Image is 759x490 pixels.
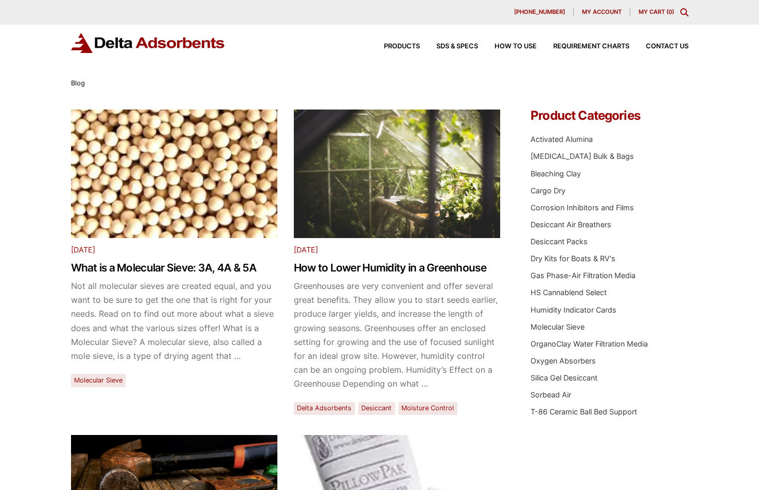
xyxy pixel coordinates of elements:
a: Products [367,43,420,50]
span: SDS & SPECS [436,43,478,50]
div: Toggle Modal Content [680,8,689,16]
span: Blog [71,79,85,87]
a: Activated Alumina [531,135,593,143]
img: Delta Adsorbents [71,33,225,53]
a: Cargo Dry [531,186,566,195]
a: Sorbead Air [531,390,571,399]
a: What is a Molecular Sieve: 3A, 4A & 5A Not all molecular sieves are created equal, and you want t... [71,253,277,374]
a: Contact Us [629,43,689,50]
a: OrganoClay Water Filtration Media [531,339,648,348]
h1: What is a Molecular Sieve: 3A, 4A & 5A [71,262,277,274]
a: How to Use [478,43,537,50]
a: Silica Gel Desiccant [531,373,597,382]
a: Dry Kits for Boats & RV's [531,254,615,263]
span: How to Use [495,43,537,50]
a: HS Cannablend Select [531,288,607,297]
p: Not all molecular sieves are created equal, and you want to be sure to get the one that is right ... [71,279,277,363]
a: How to Lower Humidity in a Greenhouse Greenhouses are very convenient and offer several great ben... [294,253,500,402]
a: Delta Adsorbents [297,404,351,412]
span: Products [384,43,420,50]
a: Molecular Sieve [531,322,585,331]
a: [MEDICAL_DATA] Bulk & Bags [531,152,634,160]
a: Desiccant Air Breathers [531,220,611,229]
a: Moisture Control [401,404,454,412]
img: Greenhouse [294,110,500,238]
a: Humidity Indicator Cards [531,305,616,314]
a: Molecular Sieve [74,376,122,384]
span: 0 [668,8,672,15]
p: [DATE] [294,246,500,253]
a: Oxygen Absorbers [531,356,596,365]
span: Contact Us [646,43,689,50]
a: Desiccant [361,404,392,412]
h1: How to Lower Humidity in a Greenhouse [294,262,500,274]
span: [PHONE_NUMBER] [514,9,565,15]
a: My account [574,8,630,16]
p: [DATE] [71,246,277,253]
span: Requirement Charts [553,43,629,50]
p: Greenhouses are very convenient and offer several great benefits. They allow you to start seeds e... [294,279,500,391]
span: My account [582,9,622,15]
a: T-86 Ceramic Ball Bed Support [531,407,637,416]
a: Desiccant Packs [531,237,588,246]
a: SDS & SPECS [420,43,478,50]
a: My Cart (0) [639,8,674,15]
h4: Product Categories [531,110,688,122]
a: [PHONE_NUMBER] [506,8,574,16]
a: Gas Phase-Air Filtration Media [531,271,636,280]
a: Bleaching Clay [531,169,581,178]
a: Requirement Charts [537,43,629,50]
a: Corrosion Inhibitors and Films [531,203,634,212]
